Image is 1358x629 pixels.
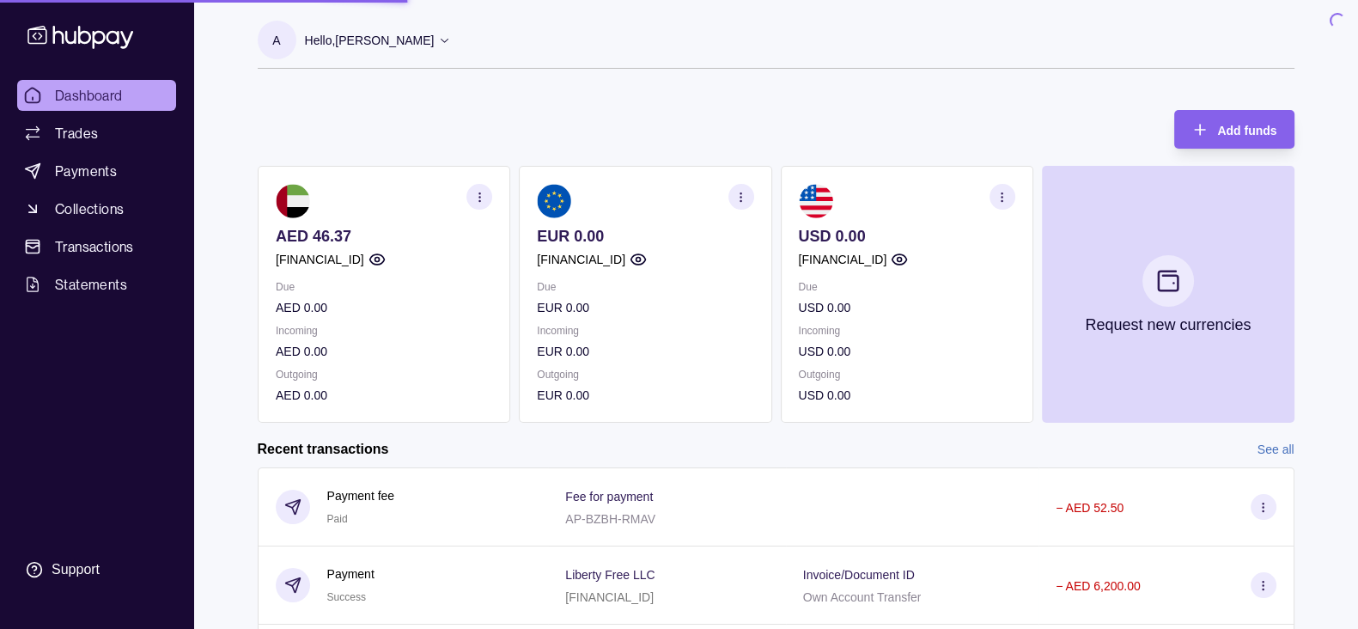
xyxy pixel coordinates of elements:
[276,321,492,340] p: Incoming
[798,227,1014,246] p: USD 0.00
[327,591,366,603] span: Success
[17,193,176,224] a: Collections
[276,184,310,218] img: ae
[798,321,1014,340] p: Incoming
[798,184,832,218] img: us
[276,278,492,296] p: Due
[565,568,655,582] p: Liberty Free LLC
[55,236,134,257] span: Transactions
[1056,501,1124,515] p: − AED 52.50
[537,321,753,340] p: Incoming
[1258,440,1294,459] a: See all
[276,250,364,269] p: [FINANCIAL_ID]
[17,80,176,111] a: Dashboard
[798,298,1014,317] p: USD 0.00
[276,342,492,361] p: AED 0.00
[17,118,176,149] a: Trades
[327,513,348,525] span: Paid
[1174,110,1294,149] button: Add funds
[798,250,886,269] p: [FINANCIAL_ID]
[17,552,176,588] a: Support
[327,565,375,583] p: Payment
[276,386,492,405] p: AED 0.00
[537,184,571,218] img: eu
[276,365,492,384] p: Outgoing
[1041,166,1294,423] button: Request new currencies
[565,590,654,604] p: [FINANCIAL_ID]
[327,486,395,505] p: Payment fee
[17,231,176,262] a: Transactions
[52,560,100,579] div: Support
[537,386,753,405] p: EUR 0.00
[537,298,753,317] p: EUR 0.00
[1085,315,1251,334] p: Request new currencies
[798,365,1014,384] p: Outgoing
[537,250,625,269] p: [FINANCIAL_ID]
[55,161,117,181] span: Payments
[565,490,653,504] p: Fee for payment
[276,227,492,246] p: AED 46.37
[305,31,435,50] p: Hello, [PERSON_NAME]
[55,123,98,144] span: Trades
[1217,124,1276,137] span: Add funds
[276,298,492,317] p: AED 0.00
[803,568,915,582] p: Invoice/Document ID
[55,274,127,295] span: Statements
[537,342,753,361] p: EUR 0.00
[537,278,753,296] p: Due
[798,342,1014,361] p: USD 0.00
[17,156,176,186] a: Payments
[258,440,389,459] h2: Recent transactions
[537,227,753,246] p: EUR 0.00
[17,269,176,300] a: Statements
[55,85,123,106] span: Dashboard
[537,365,753,384] p: Outgoing
[798,386,1014,405] p: USD 0.00
[565,512,655,526] p: AP-BZBH-RMAV
[803,590,922,604] p: Own Account Transfer
[272,31,280,50] p: A
[1056,579,1140,593] p: − AED 6,200.00
[798,278,1014,296] p: Due
[55,198,124,219] span: Collections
